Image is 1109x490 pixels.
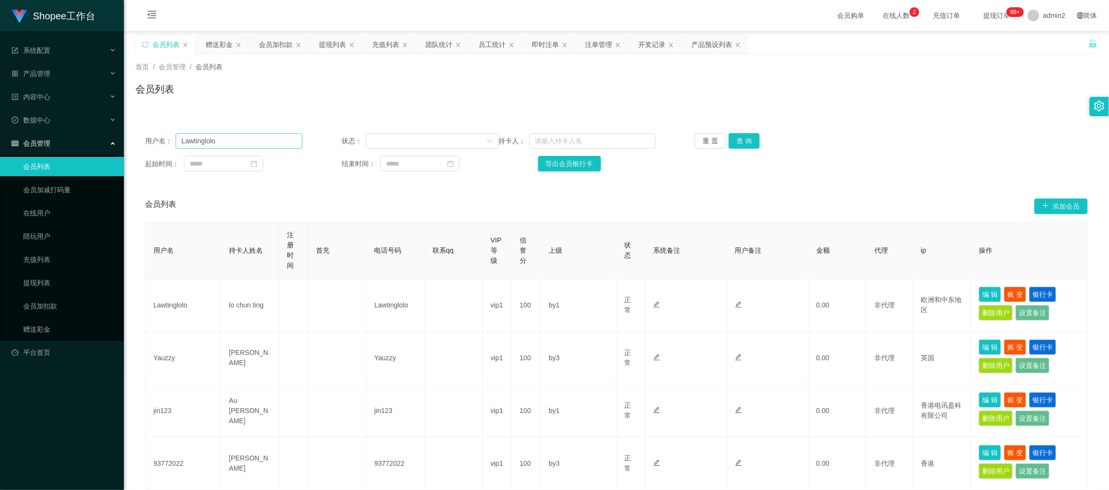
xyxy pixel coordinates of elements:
td: Lawtinglolo [146,279,221,332]
i: 图标: appstore-o [12,70,18,77]
i: 图标: close [615,42,621,48]
div: 团队统计 [425,35,452,54]
i: 图标: sync [142,41,149,48]
button: 银行卡 [1029,392,1056,408]
i: 图标: close [735,42,741,48]
td: vip1 [483,437,512,490]
td: 0.00 [809,279,867,332]
i: 图标: calendar [447,160,454,167]
td: Yauzzy [367,332,425,384]
button: 图标: plus添加会员 [1034,199,1088,214]
td: 100 [512,384,541,437]
i: 图标: edit [735,459,742,466]
button: 查 询 [729,133,760,149]
i: 图标: close [455,42,461,48]
i: 图标: edit [653,354,660,361]
i: 图标: global [1077,12,1084,19]
i: 图标: edit [653,459,660,466]
td: jin123 [367,384,425,437]
input: 请输入持卡人名 [529,133,656,149]
i: 图标: close [402,42,408,48]
i: 图标: check-circle-o [12,117,18,123]
td: Au [PERSON_NAME] [221,384,279,437]
a: 陪玩用户 [23,227,116,246]
td: lo chun ting [221,279,279,332]
span: 首充 [316,246,330,254]
span: 上级 [549,246,562,254]
td: 93772022 [367,437,425,490]
span: 操作 [979,246,992,254]
span: 代理 [874,246,888,254]
button: 设置备注 [1016,305,1049,321]
i: 图标: close [182,42,188,48]
span: 结束时间： [342,159,380,169]
div: 注单管理 [585,35,612,54]
span: / [190,63,192,71]
span: 内容中心 [12,93,50,101]
span: 系统备注 [653,246,680,254]
td: vip1 [483,279,512,332]
button: 设置备注 [1016,411,1049,426]
span: 正常 [624,454,631,472]
button: 银行卡 [1029,287,1056,302]
img: logo.9652507e.png [12,10,27,23]
button: 银行卡 [1029,339,1056,355]
span: 会员管理 [159,63,186,71]
button: 编 辑 [979,392,1001,408]
span: 正常 [624,349,631,367]
td: by3 [541,332,616,384]
td: jin123 [146,384,221,437]
i: 图标: close [668,42,674,48]
div: 开奖记录 [638,35,665,54]
button: 编 辑 [979,445,1001,460]
span: 电话号码 [375,246,402,254]
i: 图标: close [562,42,568,48]
button: 设置备注 [1016,358,1049,373]
i: 图标: setting [1094,101,1105,111]
i: 图标: edit [735,301,742,308]
button: 导出会员银行卡 [538,156,601,171]
span: 用户名： [145,136,176,146]
input: 请输入用户名 [176,133,302,149]
button: 设置备注 [1016,463,1049,479]
button: 账 变 [1004,392,1026,408]
span: 产品管理 [12,70,50,77]
td: Lawtinglolo [367,279,425,332]
button: 编 辑 [979,287,1001,302]
span: 非代理 [874,459,895,467]
span: 会员列表 [145,199,176,214]
i: 图标: edit [653,407,660,413]
i: 图标: profile [12,93,18,100]
td: vip1 [483,332,512,384]
div: 员工统计 [479,35,506,54]
td: 93772022 [146,437,221,490]
span: 会员管理 [12,139,50,147]
td: 0.00 [809,332,867,384]
span: 数据中心 [12,116,50,124]
td: vip1 [483,384,512,437]
button: 账 变 [1004,287,1026,302]
span: VIP等级 [491,236,502,264]
span: 首页 [135,63,149,71]
td: by3 [541,437,616,490]
i: 图标: calendar [251,160,257,167]
div: 即时注单 [532,35,559,54]
span: 正常 [624,296,631,314]
h1: 会员列表 [135,82,174,96]
span: 充值订单 [928,12,965,19]
span: 状态： [342,136,366,146]
a: 图标: dashboard平台首页 [12,343,116,362]
i: 图标: table [12,140,18,147]
a: 会员加扣款 [23,296,116,316]
p: 2 [913,7,916,17]
a: Shopee工作台 [12,12,95,19]
span: / [153,63,155,71]
button: 删除用户 [979,411,1013,426]
span: 非代理 [874,354,895,362]
td: 0.00 [809,384,867,437]
td: 100 [512,279,541,332]
button: 账 变 [1004,445,1026,460]
td: by1 [541,279,616,332]
a: 赠送彩金 [23,320,116,339]
div: 提现列表 [319,35,346,54]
